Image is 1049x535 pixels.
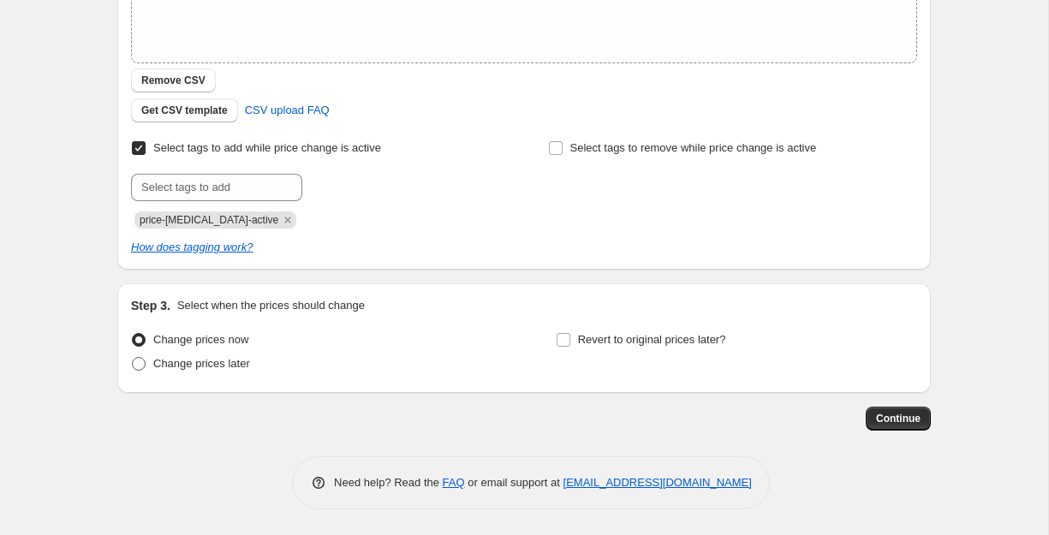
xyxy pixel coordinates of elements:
span: Continue [876,412,921,425]
a: [EMAIL_ADDRESS][DOMAIN_NAME] [563,476,752,489]
a: CSV upload FAQ [235,97,340,124]
button: Get CSV template [131,98,238,122]
span: price-change-job-active [140,214,278,226]
button: Remove price-change-job-active [280,212,295,228]
span: CSV upload FAQ [245,102,330,119]
a: How does tagging work? [131,241,253,253]
span: Select tags to remove while price change is active [570,141,817,154]
h2: Step 3. [131,297,170,314]
span: Change prices now [153,333,248,346]
span: Need help? Read the [334,476,443,489]
span: Select tags to add while price change is active [153,141,381,154]
button: Continue [866,407,931,431]
input: Select tags to add [131,174,302,201]
p: Select when the prices should change [177,297,365,314]
span: Remove CSV [141,74,206,87]
button: Remove CSV [131,68,216,92]
a: FAQ [443,476,465,489]
span: Change prices later [153,357,250,370]
span: Get CSV template [141,104,228,117]
span: or email support at [465,476,563,489]
span: Revert to original prices later? [578,333,726,346]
